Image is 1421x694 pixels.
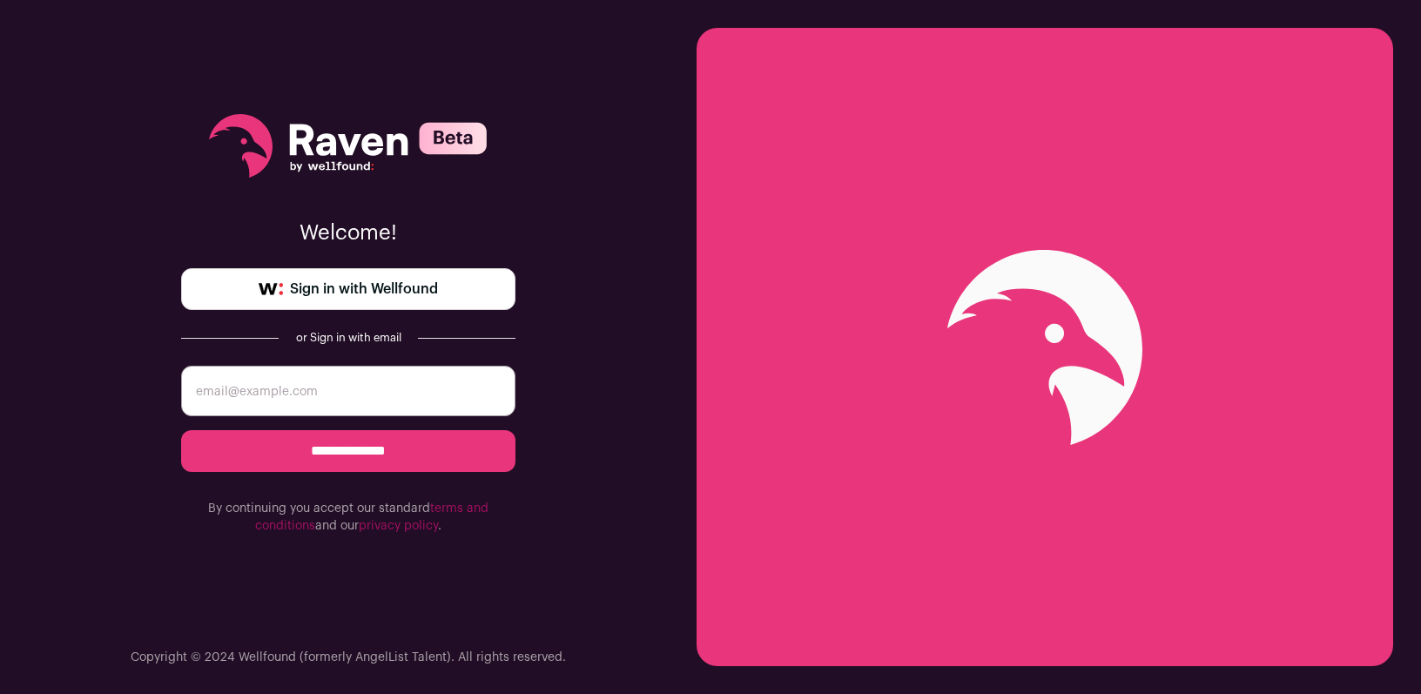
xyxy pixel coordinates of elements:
[131,649,566,666] p: Copyright © 2024 Wellfound (formerly AngelList Talent). All rights reserved.
[181,219,515,247] p: Welcome!
[259,283,283,295] img: wellfound-symbol-flush-black-fb3c872781a75f747ccb3a119075da62bfe97bd399995f84a933054e44a575c4.png
[290,279,438,300] span: Sign in with Wellfound
[293,331,404,345] div: or Sign in with email
[181,500,515,535] p: By continuing you accept our standard and our .
[181,366,515,416] input: email@example.com
[181,268,515,310] a: Sign in with Wellfound
[359,520,438,532] a: privacy policy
